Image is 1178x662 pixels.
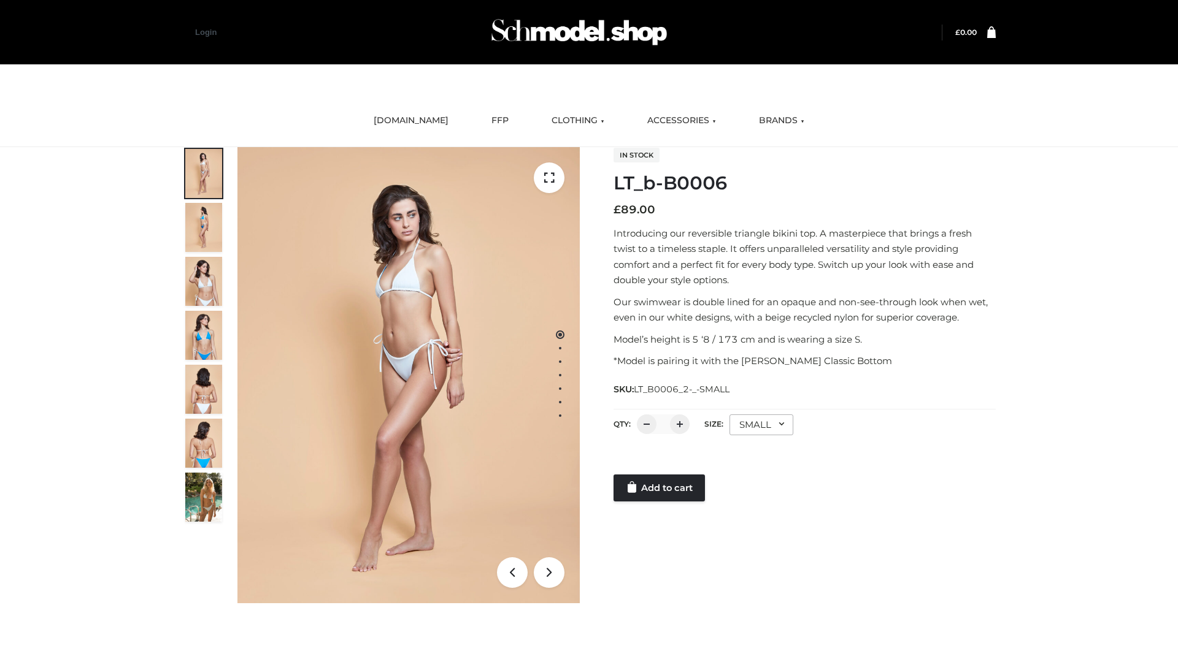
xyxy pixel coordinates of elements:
[542,107,614,134] a: CLOTHING
[730,414,793,435] div: SMALL
[614,382,731,397] span: SKU:
[614,353,996,369] p: *Model is pairing it with the [PERSON_NAME] Classic Bottom
[614,226,996,288] p: Introducing our reversible triangle bikini top. A masterpiece that brings a fresh twist to a time...
[955,28,977,37] a: £0.00
[750,107,814,134] a: BRANDS
[955,28,960,37] span: £
[185,149,222,198] img: ArielClassicBikiniTop_CloudNine_AzureSky_OW114ECO_1-scaled.jpg
[237,147,580,603] img: ArielClassicBikiniTop_CloudNine_AzureSky_OW114ECO_1
[638,107,725,134] a: ACCESSORIES
[185,311,222,360] img: ArielClassicBikiniTop_CloudNine_AzureSky_OW114ECO_4-scaled.jpg
[364,107,458,134] a: [DOMAIN_NAME]
[614,332,996,348] p: Model’s height is 5 ‘8 / 173 cm and is wearing a size S.
[614,419,631,428] label: QTY:
[482,107,518,134] a: FFP
[185,419,222,468] img: ArielClassicBikiniTop_CloudNine_AzureSky_OW114ECO_8-scaled.jpg
[614,203,621,216] span: £
[614,294,996,325] p: Our swimwear is double lined for an opaque and non-see-through look when wet, even in our white d...
[195,28,217,37] a: Login
[185,257,222,306] img: ArielClassicBikiniTop_CloudNine_AzureSky_OW114ECO_3-scaled.jpg
[614,203,655,216] bdi: 89.00
[704,419,723,428] label: Size:
[614,474,705,501] a: Add to cart
[614,172,996,194] h1: LT_b-B0006
[185,365,222,414] img: ArielClassicBikiniTop_CloudNine_AzureSky_OW114ECO_7-scaled.jpg
[185,473,222,522] img: Arieltop_CloudNine_AzureSky2.jpg
[634,384,730,395] span: LT_B0006_2-_-SMALL
[487,8,671,56] img: Schmodel Admin 964
[955,28,977,37] bdi: 0.00
[185,203,222,252] img: ArielClassicBikiniTop_CloudNine_AzureSky_OW114ECO_2-scaled.jpg
[614,148,660,162] span: In stock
